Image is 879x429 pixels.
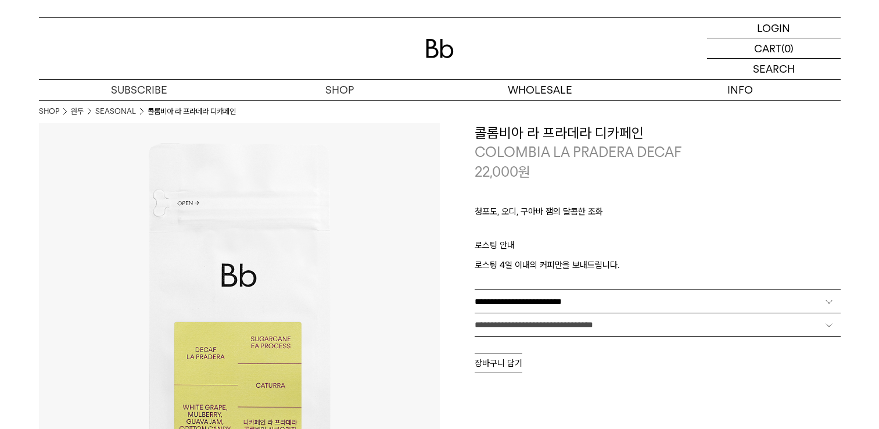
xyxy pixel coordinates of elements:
[753,59,795,79] p: SEARCH
[640,80,841,100] p: INFO
[475,353,522,373] button: 장바구니 담기
[475,142,841,162] p: COLOMBIA LA PRADERA DECAF
[426,39,454,58] img: 로고
[475,238,841,258] p: 로스팅 안내
[475,123,841,143] h3: 콜롬비아 라 프라데라 디카페인
[475,224,841,238] p: ㅤ
[518,163,530,180] span: 원
[39,80,239,100] a: SUBSCRIBE
[475,205,841,224] p: 청포도, 오디, 구아바 잼의 달콤한 조화
[239,80,440,100] a: SHOP
[707,38,841,59] a: CART (0)
[475,162,530,182] p: 22,000
[39,106,59,117] a: SHOP
[71,106,84,117] a: 원두
[781,38,794,58] p: (0)
[475,258,841,272] p: 로스팅 4일 이내의 커피만을 보내드립니다.
[757,18,790,38] p: LOGIN
[95,106,136,117] a: SEASONAL
[754,38,781,58] p: CART
[440,80,640,100] p: WHOLESALE
[707,18,841,38] a: LOGIN
[148,106,236,117] li: 콜롬비아 라 프라데라 디카페인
